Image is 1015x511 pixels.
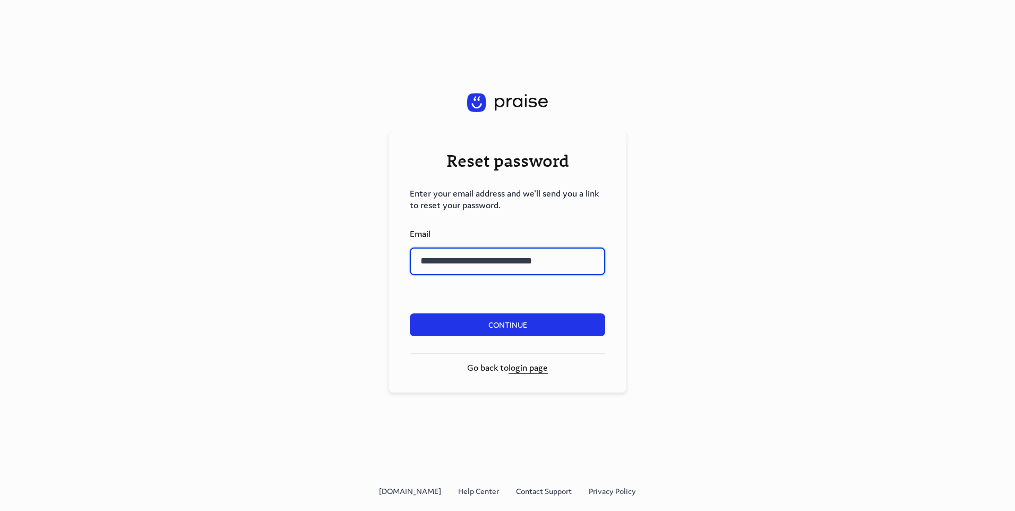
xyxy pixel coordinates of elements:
[410,188,605,211] span: Enter your email address and we'll send you a link to reset your password.
[467,93,548,112] img: logo
[509,362,548,374] a: login page
[379,486,441,496] span: [DOMAIN_NAME]
[458,486,499,497] a: Help Center
[410,313,605,336] button: Continue
[589,486,636,497] a: Privacy Policy
[516,486,572,496] span: Contact Support
[516,486,572,497] a: Contact Support
[589,486,636,496] span: Privacy Policy
[410,228,605,240] div: Email
[467,362,548,374] span: Go back to
[379,486,441,497] a: [DOMAIN_NAME]
[410,150,605,171] div: Reset password
[458,486,499,496] span: Help Center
